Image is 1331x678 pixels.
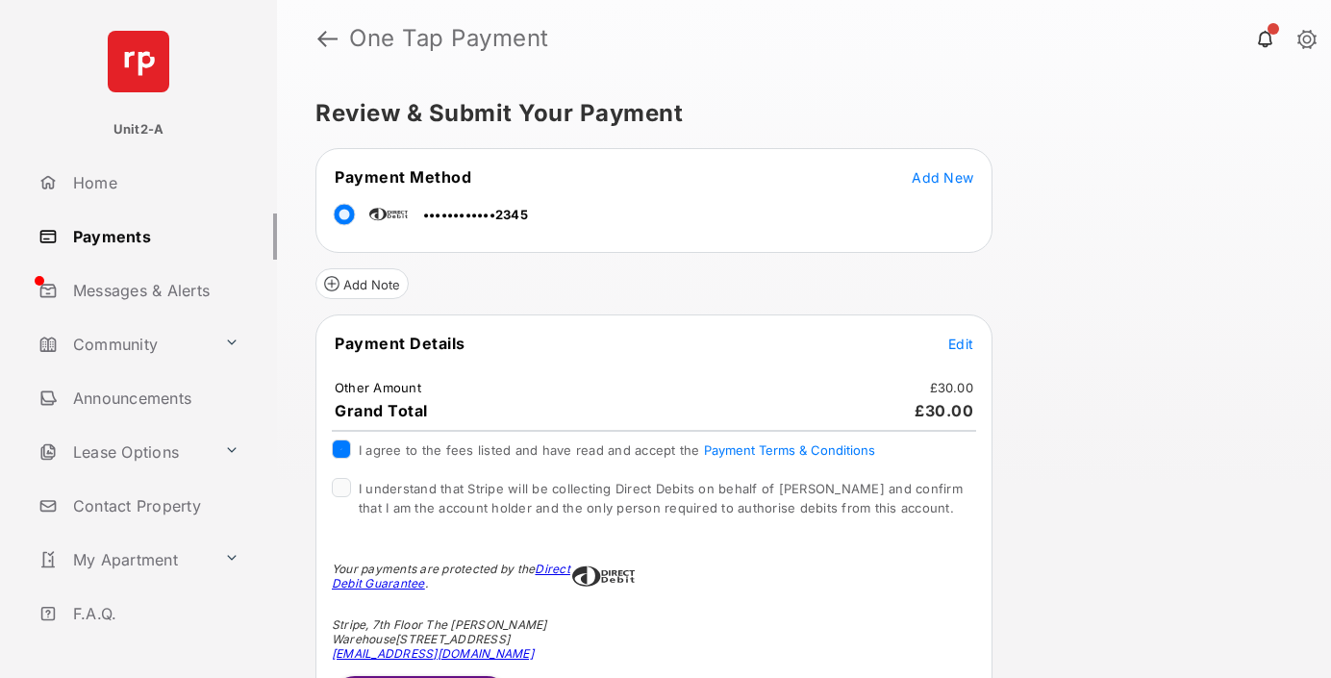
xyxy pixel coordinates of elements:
span: Edit [948,336,973,352]
a: Community [31,321,216,367]
span: Grand Total [335,401,428,420]
a: F.A.Q. [31,590,277,637]
span: Add New [912,169,973,186]
a: Home [31,160,277,206]
td: Other Amount [334,379,422,396]
button: Add Note [315,268,409,299]
a: Lease Options [31,429,216,475]
img: svg+xml;base64,PHN2ZyB4bWxucz0iaHR0cDovL3d3dy53My5vcmcvMjAwMC9zdmciIHdpZHRoPSI2NCIgaGVpZ2h0PSI2NC... [108,31,169,92]
a: Payments [31,213,277,260]
strong: One Tap Payment [349,27,549,50]
a: Announcements [31,375,277,421]
button: I agree to the fees listed and have read and accept the [704,442,875,458]
td: £30.00 [929,379,975,396]
a: My Apartment [31,537,216,583]
span: £30.00 [915,401,973,420]
button: Add New [912,167,973,187]
a: Direct Debit Guarantee [332,562,570,590]
span: Payment Method [335,167,471,187]
span: ••••••••••••2345 [423,207,528,222]
button: Edit [948,334,973,353]
a: Contact Property [31,483,277,529]
span: I understand that Stripe will be collecting Direct Debits on behalf of [PERSON_NAME] and confirm ... [359,481,963,515]
a: [EMAIL_ADDRESS][DOMAIN_NAME] [332,646,534,661]
span: I agree to the fees listed and have read and accept the [359,442,875,458]
div: Stripe, 7th Floor The [PERSON_NAME] Warehouse [STREET_ADDRESS] [332,617,572,661]
span: Payment Details [335,334,465,353]
div: Your payments are protected by the . [332,562,572,590]
p: Unit2-A [113,120,164,139]
a: Messages & Alerts [31,267,277,314]
h5: Review & Submit Your Payment [315,102,1277,125]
